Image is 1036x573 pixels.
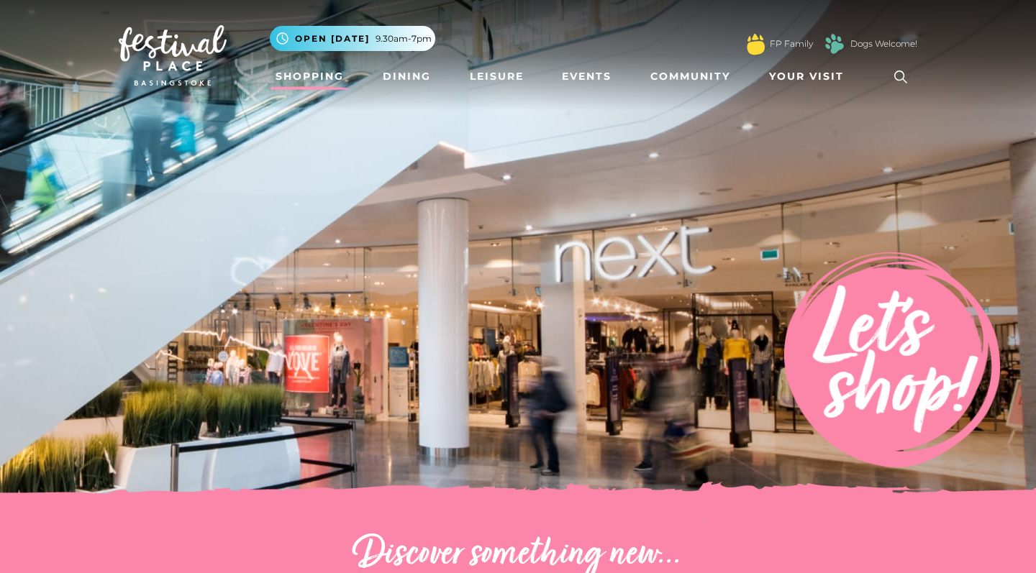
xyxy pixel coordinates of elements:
[850,37,917,50] a: Dogs Welcome!
[270,63,350,90] a: Shopping
[763,63,857,90] a: Your Visit
[769,69,844,84] span: Your Visit
[295,32,370,45] span: Open [DATE]
[645,63,736,90] a: Community
[270,26,435,51] button: Open [DATE] 9.30am-7pm
[556,63,617,90] a: Events
[376,32,432,45] span: 9.30am-7pm
[464,63,530,90] a: Leisure
[377,63,437,90] a: Dining
[119,25,227,86] img: Festival Place Logo
[770,37,813,50] a: FP Family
